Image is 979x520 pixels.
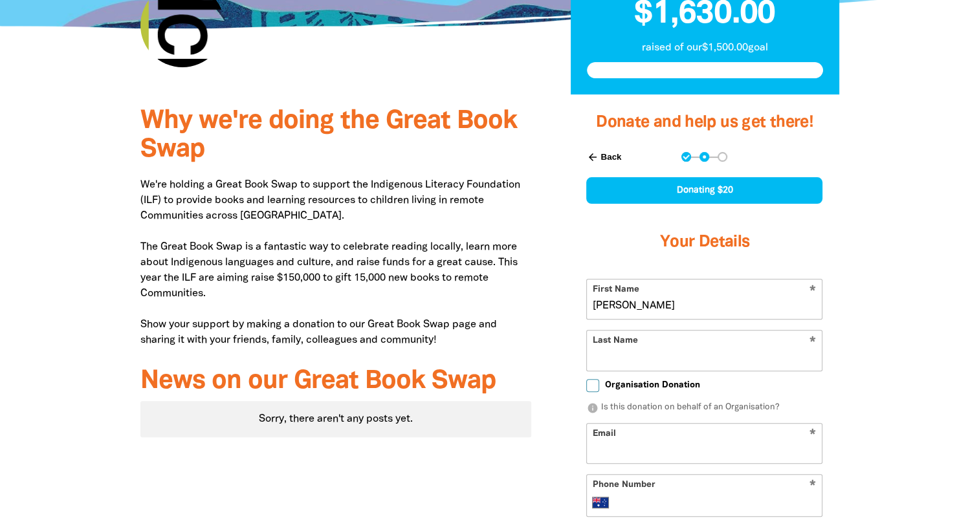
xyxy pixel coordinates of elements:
[140,109,517,162] span: Why we're doing the Great Book Swap
[699,152,709,162] button: Navigate to step 2 of 3 to enter your details
[604,379,699,391] span: Organisation Donation
[586,379,599,392] input: Organisation Donation
[140,367,532,396] h3: News on our Great Book Swap
[809,480,816,492] i: Required
[140,401,532,437] div: Sorry, there aren't any posts yet.
[586,217,822,268] h3: Your Details
[586,177,822,204] div: Donating $20
[586,402,822,415] p: Is this donation on behalf of an Organisation?
[587,40,823,56] p: raised of our $1,500.00 goal
[718,152,727,162] button: Navigate to step 3 of 3 to enter your payment details
[681,152,691,162] button: Navigate to step 1 of 3 to enter your donation amount
[586,402,598,414] i: info
[140,401,532,437] div: Paginated content
[596,115,813,130] span: Donate and help us get there!
[140,177,532,348] p: We're holding a Great Book Swap to support the Indigenous Literacy Foundation (ILF) to provide bo...
[586,151,598,163] i: arrow_back
[581,146,626,168] button: Back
